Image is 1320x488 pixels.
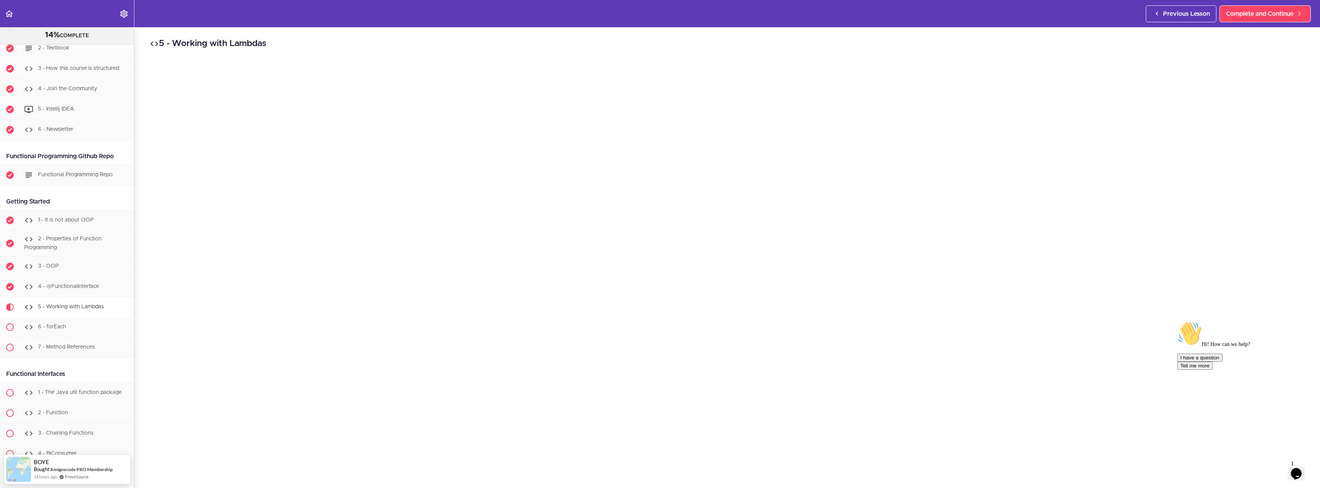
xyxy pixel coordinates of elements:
img: :wave: [3,3,28,28]
button: I have a question [3,35,48,43]
span: 14% [45,31,60,39]
span: Previous Lesson [1163,9,1210,18]
span: 3 - How this course is structured [38,66,119,71]
span: Functional Programming Repo [38,172,113,177]
span: 7 - Method References [38,344,95,350]
button: Tell me more [3,43,38,51]
span: 4 - Join the Community [38,86,97,91]
div: COMPLETE [10,30,124,40]
span: 2 - Textbook [38,45,69,51]
span: 6 - forEach [38,324,66,329]
span: 2 - Function [38,410,68,415]
a: Complete and Continue [1219,5,1311,22]
iframe: chat widget [1288,457,1312,480]
span: 2 - Properties of Function Programming [24,236,102,250]
span: Bought [34,466,49,472]
a: Amigoscode PRO Membership [50,466,113,472]
span: 3 - OOP [38,263,59,269]
span: BOYE [34,459,49,465]
svg: Back to course curriculum [5,9,14,18]
h2: 5 - Working with Lambdas [150,37,1305,50]
span: 1 - It is not about OOP [38,217,94,223]
span: 1 - The Java util function package [38,390,122,395]
span: 14 hours ago [34,473,57,480]
span: 4 - BiConsumer [38,451,77,456]
span: 5 - Intellij IDEA [38,106,74,112]
span: 4 - @FunctionalInterface [38,284,99,289]
span: Hi! How can we help? [3,23,76,29]
span: Complete and Continue [1226,9,1294,18]
a: ProveSource [65,474,89,479]
img: provesource social proof notification image [6,457,31,482]
span: 6 - Newsletter [38,127,73,132]
span: 5 - Working with Lambdas [38,304,104,309]
svg: Settings Menu [119,9,129,18]
iframe: chat widget [1174,318,1312,453]
div: 👋Hi! How can we help?I have a questionTell me more [3,3,141,51]
span: 3 - Chaining Functions [38,430,94,436]
a: Previous Lesson [1146,5,1216,22]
